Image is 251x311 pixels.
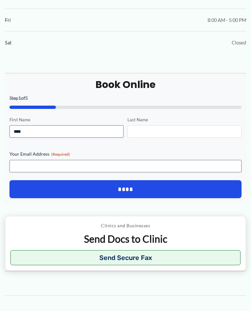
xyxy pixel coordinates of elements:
[9,117,124,123] label: First Name
[18,95,21,101] span: 1
[10,233,241,245] p: Send Docs to Clinic
[5,38,11,47] span: Sat
[232,38,246,47] span: Closed
[51,152,70,157] span: (Required)
[127,117,242,123] label: Last Name
[9,151,242,157] label: Your Email Address
[5,16,11,25] span: Fri
[10,221,241,230] p: Clinics and Businesses
[208,16,246,25] span: 8:00 AM - 5:00 PM
[9,96,242,100] p: Step of
[9,78,242,91] h2: Book Online
[25,95,28,101] span: 5
[10,250,241,265] button: Send Secure Fax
